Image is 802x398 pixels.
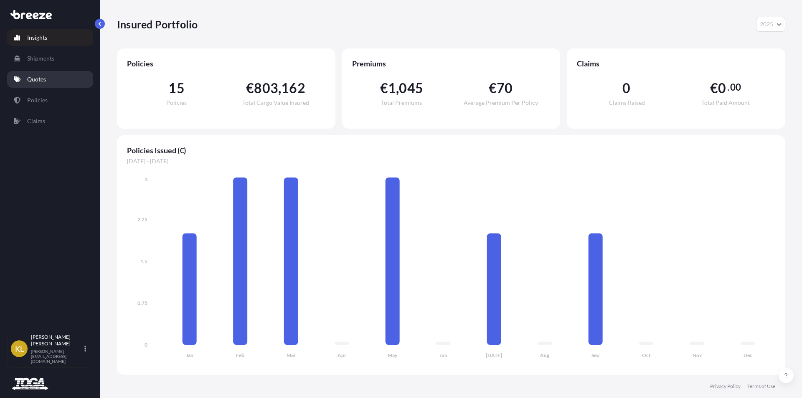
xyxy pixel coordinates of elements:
[281,81,305,95] span: 162
[127,58,325,68] span: Policies
[145,176,147,183] tspan: 3
[439,352,447,358] tspan: Jun
[693,352,702,358] tspan: Nov
[242,100,309,106] span: Total Cargo Value Insured
[497,81,513,95] span: 70
[186,352,193,358] tspan: Jan
[399,81,423,95] span: 045
[27,96,48,104] p: Policies
[236,352,244,358] tspan: Feb
[396,81,399,95] span: ,
[127,157,775,165] span: [DATE] - [DATE]
[718,81,726,95] span: 0
[140,258,147,264] tspan: 1.5
[145,342,147,348] tspan: 0
[31,334,83,347] p: [PERSON_NAME] [PERSON_NAME]
[381,100,422,106] span: Total Premiums
[168,81,184,95] span: 15
[7,92,93,109] a: Policies
[464,100,538,106] span: Average Premium Per Policy
[15,345,24,353] span: KL
[166,100,187,106] span: Policies
[577,58,775,68] span: Claims
[609,100,645,106] span: Claims Raised
[747,383,775,390] a: Terms of Use
[701,100,750,106] span: Total Paid Amount
[246,81,254,95] span: €
[388,352,398,358] tspan: May
[622,81,630,95] span: 0
[27,54,54,63] p: Shipments
[10,378,50,391] img: organization-logo
[31,349,83,364] p: [PERSON_NAME][EMAIL_ADDRESS][DOMAIN_NAME]
[380,81,388,95] span: €
[642,352,651,358] tspan: Oct
[388,81,396,95] span: 1
[127,145,775,155] span: Policies Issued (€)
[486,352,502,358] tspan: [DATE]
[730,84,741,91] span: 00
[710,383,741,390] a: Privacy Policy
[591,352,599,358] tspan: Sep
[137,216,147,223] tspan: 2.25
[756,17,785,32] button: Year Selector
[278,81,281,95] span: ,
[727,84,729,91] span: .
[710,81,718,95] span: €
[287,352,296,358] tspan: Mar
[117,18,198,31] p: Insured Portfolio
[744,352,752,358] tspan: Dec
[27,75,46,84] p: Quotes
[7,71,93,88] a: Quotes
[540,352,550,358] tspan: Aug
[137,300,147,306] tspan: 0.75
[254,81,278,95] span: 803
[7,113,93,129] a: Claims
[7,50,93,67] a: Shipments
[760,20,773,28] span: 2025
[489,81,497,95] span: €
[27,117,45,125] p: Claims
[7,29,93,46] a: Insights
[338,352,346,358] tspan: Apr
[352,58,551,68] span: Premiums
[27,33,47,42] p: Insights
